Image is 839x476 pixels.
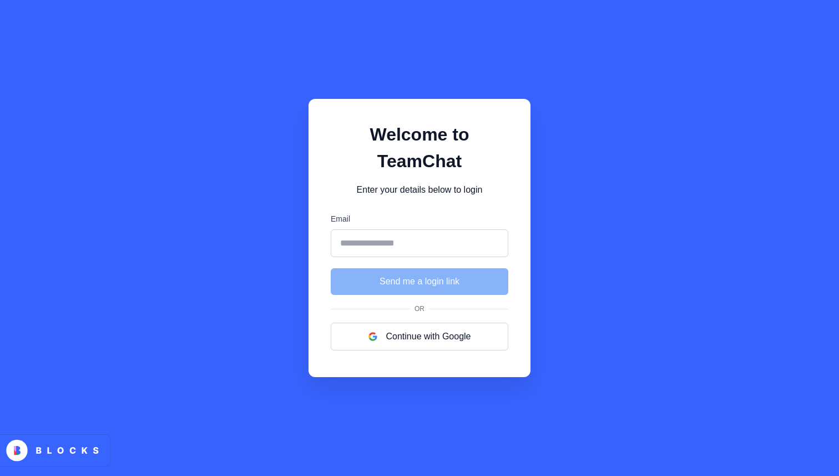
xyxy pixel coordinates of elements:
[410,304,429,314] span: Or
[331,323,508,350] button: Continue with Google
[331,183,508,197] p: Enter your details below to login
[331,121,508,174] h1: Welcome to TeamChat
[331,268,508,295] button: Send me a login link
[368,332,377,341] img: google logo
[331,213,508,225] label: Email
